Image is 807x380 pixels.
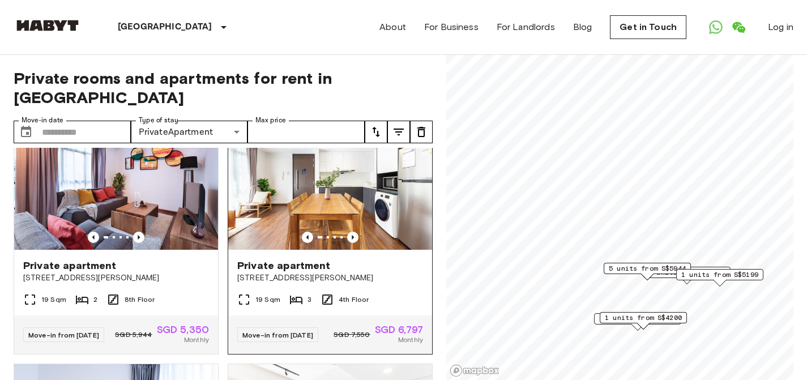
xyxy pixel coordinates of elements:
[450,364,499,377] a: Mapbox logo
[41,294,66,305] span: 19 Sqm
[398,335,423,345] span: Monthly
[594,313,681,331] div: Map marker
[609,263,686,274] span: 5 units from S$5944
[599,314,676,324] span: 1 units from S$4410
[28,331,99,339] span: Move-in from [DATE]
[573,20,592,34] a: Blog
[14,69,433,107] span: Private rooms and apartments for rent in [GEOGRAPHIC_DATA]
[15,121,37,143] button: Choose date
[600,312,687,330] div: Map marker
[184,335,209,345] span: Monthly
[727,16,750,39] a: Open WeChat
[334,330,370,340] span: SGD 7,550
[302,232,313,243] button: Previous image
[228,113,433,355] a: Marketing picture of unit SG-01-003-005-01Previous imagePrevious imagePrivate apartment[STREET_AD...
[14,114,218,250] img: Marketing picture of unit SG-01-002-013-01
[681,270,758,280] span: 1 units from S$5199
[228,114,432,250] img: Marketing picture of unit SG-01-003-005-01
[424,20,479,34] a: For Business
[14,113,219,355] a: Marketing picture of unit SG-01-002-013-01Previous imagePrevious imagePrivate apartment[STREET_AD...
[643,267,731,284] div: Map marker
[237,259,331,272] span: Private apartment
[365,121,387,143] button: tune
[131,121,248,143] div: PrivateApartment
[605,313,682,323] span: 1 units from S$4200
[410,121,433,143] button: tune
[676,269,763,287] div: Map marker
[22,116,63,125] label: Move-in date
[497,20,555,34] a: For Landlords
[347,232,358,243] button: Previous image
[379,20,406,34] a: About
[157,325,209,335] span: SGD 5,350
[115,330,152,340] span: SGD 5,944
[93,294,97,305] span: 2
[133,232,144,243] button: Previous image
[125,294,155,305] span: 8th Floor
[387,121,410,143] button: tune
[118,20,212,34] p: [GEOGRAPHIC_DATA]
[704,16,727,39] a: Open WhatsApp
[375,325,423,335] span: SGD 6,797
[255,294,280,305] span: 19 Sqm
[88,232,99,243] button: Previous image
[237,272,423,284] span: [STREET_ADDRESS][PERSON_NAME]
[255,116,286,125] label: Max price
[604,263,691,280] div: Map marker
[648,267,725,277] span: 1 units from S$4841
[768,20,793,34] a: Log in
[308,294,311,305] span: 3
[139,116,178,125] label: Type of stay
[610,15,686,39] a: Get in Touch
[242,331,313,339] span: Move-in from [DATE]
[23,272,209,284] span: [STREET_ADDRESS][PERSON_NAME]
[14,20,82,31] img: Habyt
[339,294,369,305] span: 4th Floor
[23,259,117,272] span: Private apartment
